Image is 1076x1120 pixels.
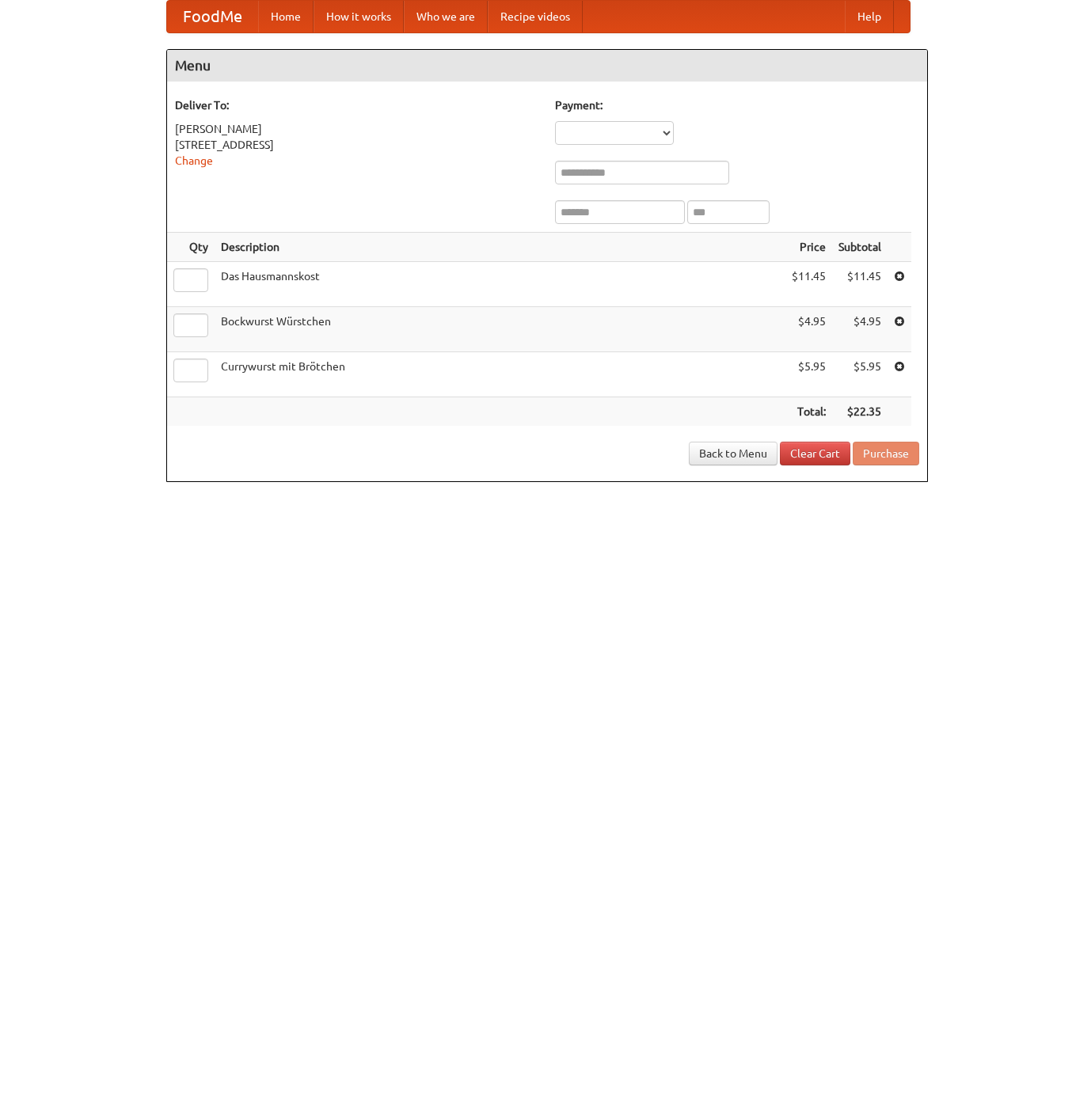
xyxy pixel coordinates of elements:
[845,1,894,32] a: Help
[175,137,539,153] div: [STREET_ADDRESS]
[832,262,888,307] td: $11.45
[215,262,785,307] td: Das Hausmannskost
[175,154,213,167] a: Change
[785,352,832,397] td: $5.95
[832,233,888,262] th: Subtotal
[167,1,258,32] a: FoodMe
[780,442,850,465] a: Clear Cart
[314,1,404,32] a: How it works
[555,97,919,113] h5: Payment:
[785,233,832,262] th: Price
[832,307,888,352] td: $4.95
[785,307,832,352] td: $4.95
[404,1,488,32] a: Who we are
[215,307,785,352] td: Bockwurst Würstchen
[785,397,832,427] th: Total:
[832,397,888,427] th: $22.35
[167,233,215,262] th: Qty
[853,442,919,465] button: Purchase
[175,97,539,113] h5: Deliver To:
[832,352,888,397] td: $5.95
[175,121,539,137] div: [PERSON_NAME]
[167,50,927,82] h4: Menu
[689,442,778,465] a: Back to Menu
[215,233,785,262] th: Description
[258,1,314,32] a: Home
[215,352,785,397] td: Currywurst mit Brötchen
[488,1,583,32] a: Recipe videos
[785,262,832,307] td: $11.45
